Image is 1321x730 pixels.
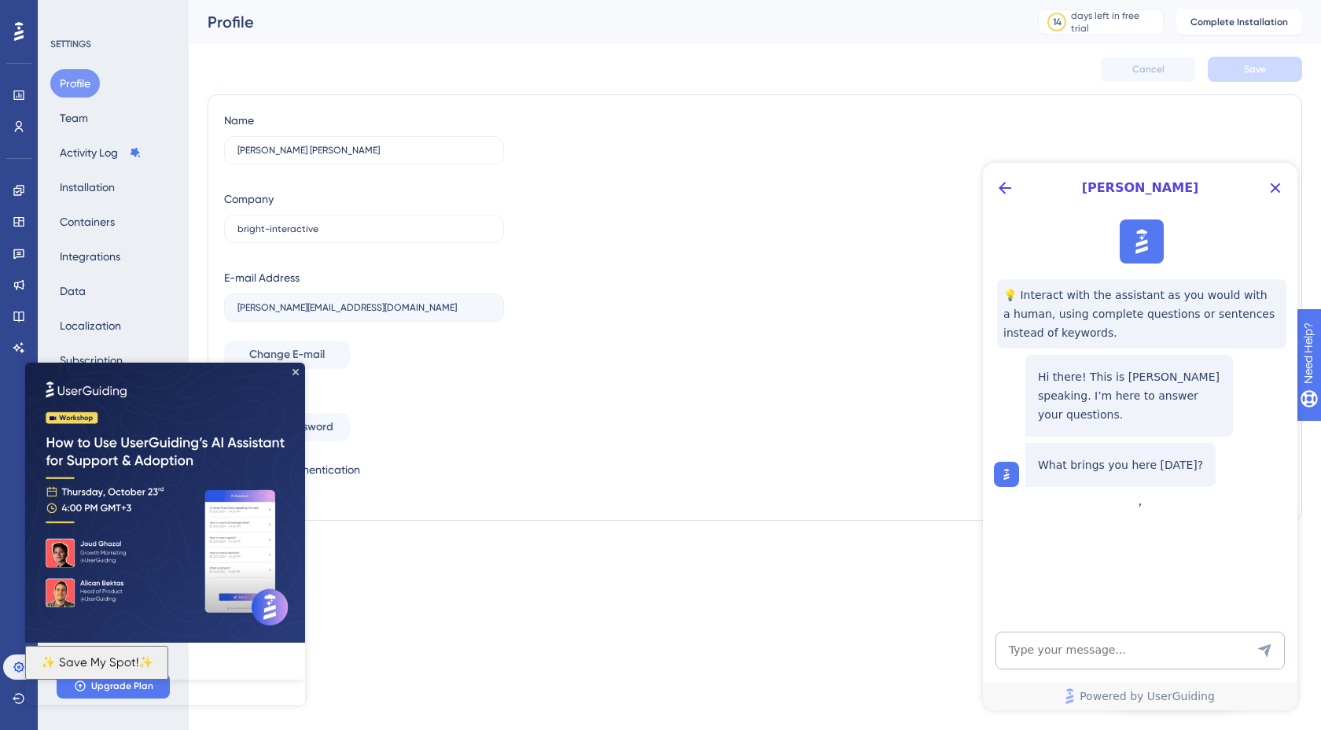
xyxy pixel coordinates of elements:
span: Need Help? [37,4,98,23]
div: Profile [208,11,999,33]
div: Close Preview [267,6,274,13]
span: Change E-mail [249,345,325,364]
button: Change E-mail [224,341,350,369]
div: Password [224,388,504,407]
div: Company [224,190,274,208]
input: Company Name [237,223,491,234]
button: Complete Installation [1176,9,1302,35]
iframe: UserGuiding AI Assistant [983,163,1297,710]
span: Cancel [1132,63,1165,76]
div: Name [224,111,254,130]
span: Complete Installation [1190,16,1288,28]
button: Cancel [1101,57,1195,82]
div: days left in free trial [1071,9,1158,35]
input: Name Surname [237,145,484,156]
div: Two-Factor Authentication [224,460,504,479]
input: E-mail Address [237,302,491,313]
div: 14 [1053,16,1062,28]
div: E-mail Address [224,268,300,287]
span: Save [1244,63,1266,76]
button: Save [1208,57,1302,82]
